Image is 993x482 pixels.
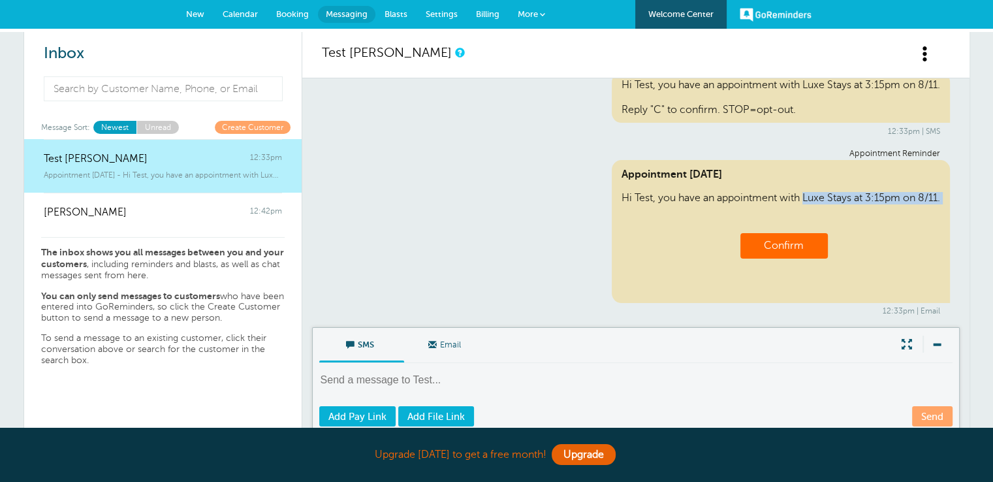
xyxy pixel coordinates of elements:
[332,306,940,315] div: 12:33pm | Email
[385,9,407,19] span: Blasts
[407,411,465,422] span: Add File Link
[612,72,950,123] div: Hi Test, you have an appointment with Luxe Stays at 3:15pm on 8/11. Reply "C" to confirm. STOP=op...
[912,406,953,426] a: Send
[250,153,282,165] span: 12:33pm
[764,240,804,251] a: Confirm
[41,247,284,269] strong: The inbox shows you all messages between you and your customers
[215,121,291,133] a: Create Customer
[414,328,479,359] span: Email
[44,206,127,219] span: [PERSON_NAME]
[41,121,90,133] span: Message Sort:
[24,139,302,193] a: Test [PERSON_NAME] 12:33pm Appointment [DATE] - Hi Test, you have an appointment with Luxe Stays ...
[41,333,285,366] p: To send a message to an existing customer, click their conversation above or search for the custo...
[455,48,463,57] a: This is a history of all communications between GoReminders and your customer.
[24,193,302,237] a: [PERSON_NAME] 12:42pm
[136,121,179,133] a: Unread
[41,291,285,324] p: who have been entered into GoReminders, so click the Create Customer button to send a message to ...
[44,44,282,63] h2: Inbox
[518,9,538,19] span: More
[44,170,282,180] span: Appointment [DATE] - Hi Test, you have an appointment with Luxe Stays at 3:15pm on 8/11.
[332,149,940,159] div: Appointment Reminder
[322,45,452,60] a: Test [PERSON_NAME]
[476,9,499,19] span: Billing
[552,444,616,465] a: Upgrade
[318,6,375,23] a: Messaging
[44,76,283,101] input: Search by Customer Name, Phone, or Email
[170,441,823,469] div: Upgrade [DATE] to get a free month!
[398,406,474,426] a: Add File Link
[186,9,204,19] span: New
[326,9,368,19] span: Messaging
[329,328,394,359] span: SMS
[93,121,136,133] a: Newest
[426,9,458,19] span: Settings
[250,206,282,219] span: 12:42pm
[332,127,940,136] div: 12:33pm | SMS
[612,160,950,303] div: Hi Test, you have an appointment with Luxe Stays at 3:15pm on 8/11.
[622,169,940,181] span: Appointment [DATE]
[319,406,396,426] a: Add Pay Link
[276,9,309,19] span: Booking
[44,153,148,165] span: Test [PERSON_NAME]
[328,411,386,422] span: Add Pay Link
[41,291,220,301] strong: You can only send messages to customers
[223,9,258,19] span: Calendar
[41,247,285,281] p: , including reminders and blasts, as well as chat messages sent from here.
